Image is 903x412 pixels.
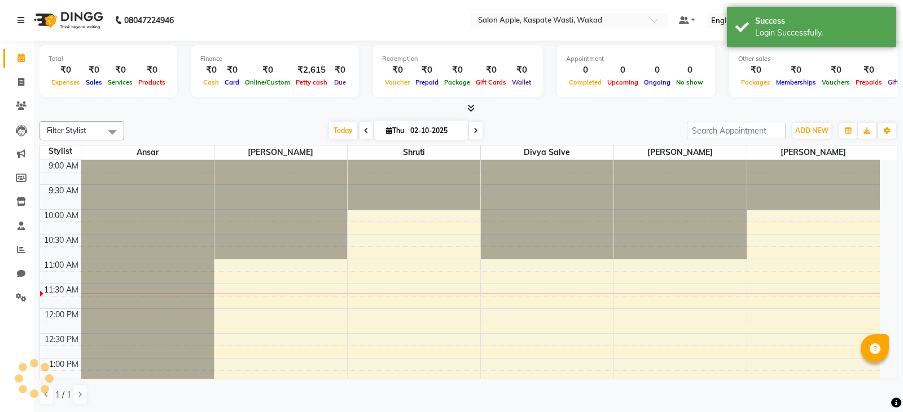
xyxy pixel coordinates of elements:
span: Card [222,78,242,86]
span: Packages [738,78,773,86]
div: Stylist [40,145,81,157]
span: Online/Custom [242,78,293,86]
div: 0 [566,64,604,77]
div: ₹0 [222,64,242,77]
div: Success [755,15,888,27]
span: Gift Cards [473,78,509,86]
span: Wallet [509,78,534,86]
button: ADD NEW [792,123,831,139]
span: Package [441,78,473,86]
span: Shruti [348,145,480,160]
div: ₹0 [441,64,473,77]
div: ₹0 [738,64,773,77]
iframe: chat widget [856,367,892,401]
span: Memberships [773,78,819,86]
input: 2025-10-02 [407,122,463,139]
input: Search Appointment [687,122,786,139]
div: 12:00 PM [42,309,81,321]
span: Today [329,122,357,139]
div: 11:00 AM [42,259,81,271]
span: [PERSON_NAME] [214,145,347,160]
div: Redemption [382,54,534,64]
div: ₹0 [773,64,819,77]
span: Divya salve [481,145,613,160]
div: 9:30 AM [46,185,81,197]
span: Ansar [81,145,214,160]
span: Voucher [382,78,413,86]
span: ADD NEW [795,126,829,135]
span: Expenses [49,78,83,86]
div: 0 [641,64,673,77]
span: Vouchers [819,78,853,86]
div: 10:00 AM [42,210,81,221]
div: Total [49,54,168,64]
span: No show [673,78,706,86]
span: Upcoming [604,78,641,86]
div: ₹0 [105,64,135,77]
div: ₹0 [200,64,222,77]
div: 12:30 PM [42,334,81,345]
div: ₹0 [853,64,885,77]
span: Thu [383,126,407,135]
span: Due [331,78,349,86]
div: 9:00 AM [46,160,81,172]
div: ₹0 [473,64,509,77]
span: Sales [83,78,105,86]
span: Prepaid [413,78,441,86]
img: logo [29,5,106,36]
span: Services [105,78,135,86]
div: ₹2,615 [293,64,330,77]
div: Login Successfully. [755,27,888,39]
div: ₹0 [819,64,853,77]
div: ₹0 [330,64,350,77]
div: ₹0 [413,64,441,77]
span: Petty cash [293,78,330,86]
span: [PERSON_NAME] [614,145,747,160]
span: [PERSON_NAME] [747,145,880,160]
span: Filter Stylist [47,126,86,135]
span: Cash [200,78,222,86]
span: 1 / 1 [55,389,71,401]
div: ₹0 [83,64,105,77]
div: ₹0 [509,64,534,77]
div: Finance [200,54,350,64]
div: Appointment [566,54,706,64]
span: Ongoing [641,78,673,86]
div: ₹0 [242,64,293,77]
b: 08047224946 [124,5,174,36]
span: Products [135,78,168,86]
div: 1:00 PM [47,358,81,370]
div: 11:30 AM [42,284,81,296]
div: 0 [604,64,641,77]
div: ₹0 [382,64,413,77]
span: Prepaids [853,78,885,86]
div: ₹0 [49,64,83,77]
div: 0 [673,64,706,77]
span: Completed [566,78,604,86]
div: ₹0 [135,64,168,77]
div: 10:30 AM [42,234,81,246]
